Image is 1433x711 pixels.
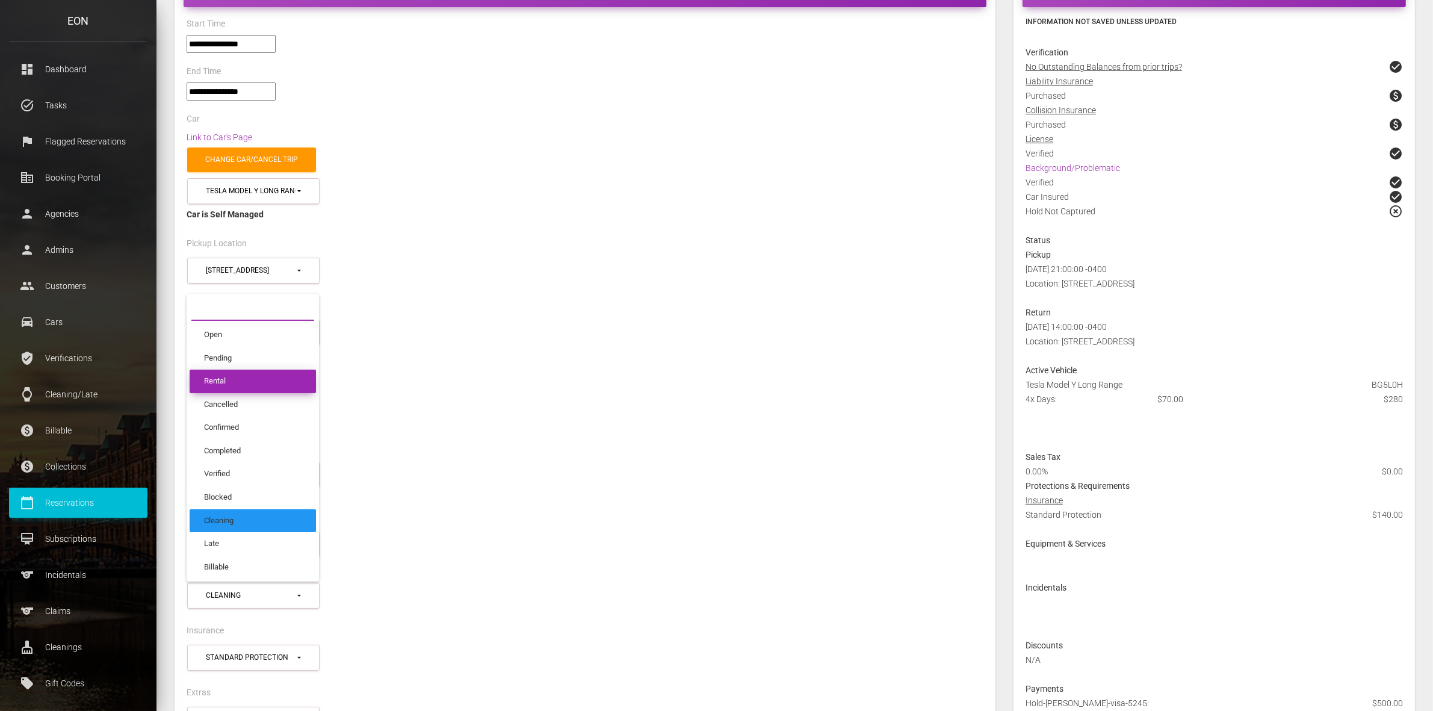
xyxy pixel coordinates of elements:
[9,524,147,554] a: card_membership Subscriptions
[9,632,147,662] a: cleaning_services Cleanings
[204,376,226,387] span: Rental
[206,186,296,196] div: Tesla Model Y Long Range (BG5L0H in 63108)
[1372,377,1403,392] span: BG5L0H
[1017,204,1412,233] div: Hold Not Captured
[1388,60,1403,74] span: check_circle
[1026,76,1093,86] u: Liability Insurance
[187,18,225,30] label: Start Time
[9,90,147,120] a: task_alt Tasks
[18,60,138,78] p: Dashboard
[1017,377,1412,392] div: Tesla Model Y Long Range
[9,343,147,373] a: verified_user Verifications
[18,132,138,151] p: Flagged Reservations
[1017,653,1412,682] div: N/A
[9,668,147,698] a: local_offer Gift Codes
[187,132,252,142] a: Link to Car's Page
[1026,365,1077,375] strong: Active Vehicle
[206,591,296,601] div: Cleaning
[1017,464,1280,479] div: 0.00%
[1026,250,1051,259] strong: Pickup
[9,163,147,193] a: corporate_fare Booking Portal
[204,561,229,573] span: Billable
[204,399,238,410] span: Cancelled
[1017,175,1412,190] div: Verified
[187,625,224,637] label: Insurance
[1372,696,1403,710] span: $500.00
[191,299,314,321] input: Search
[1026,163,1120,173] a: Background/Problematic
[1382,464,1403,479] span: $0.00
[1026,539,1106,548] strong: Equipment & Services
[1026,235,1050,245] strong: Status
[1026,481,1130,491] strong: Protections & Requirements
[187,238,247,250] label: Pickup Location
[204,492,232,503] span: Blocked
[18,205,138,223] p: Agencies
[187,147,316,172] a: Change car/cancel trip
[1026,16,1403,27] h6: Information not saved unless updated
[9,307,147,337] a: drive_eta Cars
[206,653,296,663] div: Standard Protection
[9,199,147,229] a: person Agencies
[18,277,138,295] p: Customers
[18,96,138,114] p: Tasks
[1017,117,1412,132] div: Purchased
[9,452,147,482] a: paid Collections
[204,515,234,526] span: Cleaning
[1017,146,1412,161] div: Verified
[18,421,138,439] p: Billable
[1026,684,1063,694] strong: Payments
[1017,190,1412,204] div: Car Insured
[9,54,147,84] a: dashboard Dashboard
[187,258,320,284] button: 4052 Forest Park Avenue (63108)
[1384,392,1403,406] span: $280
[18,674,138,692] p: Gift Codes
[1026,641,1063,650] strong: Discounts
[18,385,138,403] p: Cleaning/Late
[1026,105,1096,115] u: Collision Insurance
[187,66,221,78] label: End Time
[18,638,138,656] p: Cleanings
[1388,204,1403,219] span: highlight_off
[18,494,138,512] p: Reservations
[187,687,211,699] label: Extras
[206,265,296,276] div: [STREET_ADDRESS]
[187,178,320,204] button: Tesla Model Y Long Range (BG5L0H in 63108)
[1388,88,1403,103] span: paid
[1026,452,1060,462] strong: Sales Tax
[1148,392,1280,406] div: $70.00
[1388,146,1403,161] span: check_circle
[1026,322,1134,346] span: [DATE] 14:00:00 -0400 Location: [STREET_ADDRESS]
[187,583,320,609] button: Cleaning
[18,349,138,367] p: Verifications
[187,113,200,125] label: Car
[9,560,147,590] a: sports Incidentals
[204,445,241,456] span: Completed
[1017,88,1412,103] div: Purchased
[9,488,147,518] a: calendar_today Reservations
[1026,308,1051,317] strong: Return
[18,530,138,548] p: Subscriptions
[9,379,147,409] a: watch Cleaning/Late
[1372,508,1403,522] span: $140.00
[1026,264,1134,288] span: [DATE] 21:00:00 -0400 Location: [STREET_ADDRESS]
[1026,583,1066,592] strong: Incidentals
[204,538,219,550] span: Late
[1388,117,1403,132] span: paid
[204,352,232,364] span: Pending
[204,468,230,480] span: Verified
[1026,62,1182,72] u: No Outstanding Balances from prior trips?
[9,596,147,626] a: sports Claims
[204,329,222,341] span: Open
[18,566,138,584] p: Incidentals
[9,126,147,157] a: flag Flagged Reservations
[1026,495,1063,505] u: Insurance
[18,313,138,331] p: Cars
[1026,48,1068,57] strong: Verification
[18,458,138,476] p: Collections
[1017,392,1148,406] div: 4x Days:
[204,422,239,433] span: Confirmed
[1388,175,1403,190] span: check_circle
[1388,190,1403,204] span: check_circle
[18,602,138,620] p: Claims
